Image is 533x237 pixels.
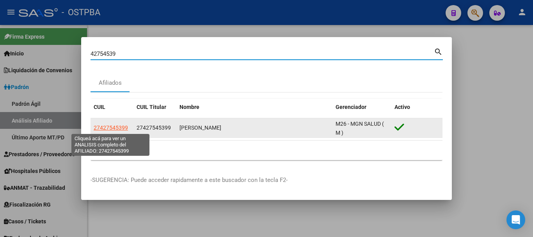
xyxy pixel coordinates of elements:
[391,99,442,116] datatable-header-cell: Activo
[91,99,133,116] datatable-header-cell: CUIL
[434,46,443,56] mat-icon: search
[91,176,442,185] p: -SUGERENCIA: Puede acceder rapidamente a este buscador con la tecla F2-
[506,210,525,229] div: Open Intercom Messenger
[394,104,410,110] span: Activo
[94,125,128,131] span: 27427545399
[176,99,332,116] datatable-header-cell: Nombre
[137,104,166,110] span: CUIL Titular
[99,78,122,87] div: Afiliados
[336,121,384,136] span: M26 - MGN SALUD ( M )
[332,99,391,116] datatable-header-cell: Gerenciador
[179,123,329,132] div: [PERSON_NAME]
[133,99,176,116] datatable-header-cell: CUIL Titular
[91,141,442,160] div: 1 total
[137,125,171,131] span: 27427545399
[94,104,105,110] span: CUIL
[336,104,366,110] span: Gerenciador
[179,104,199,110] span: Nombre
